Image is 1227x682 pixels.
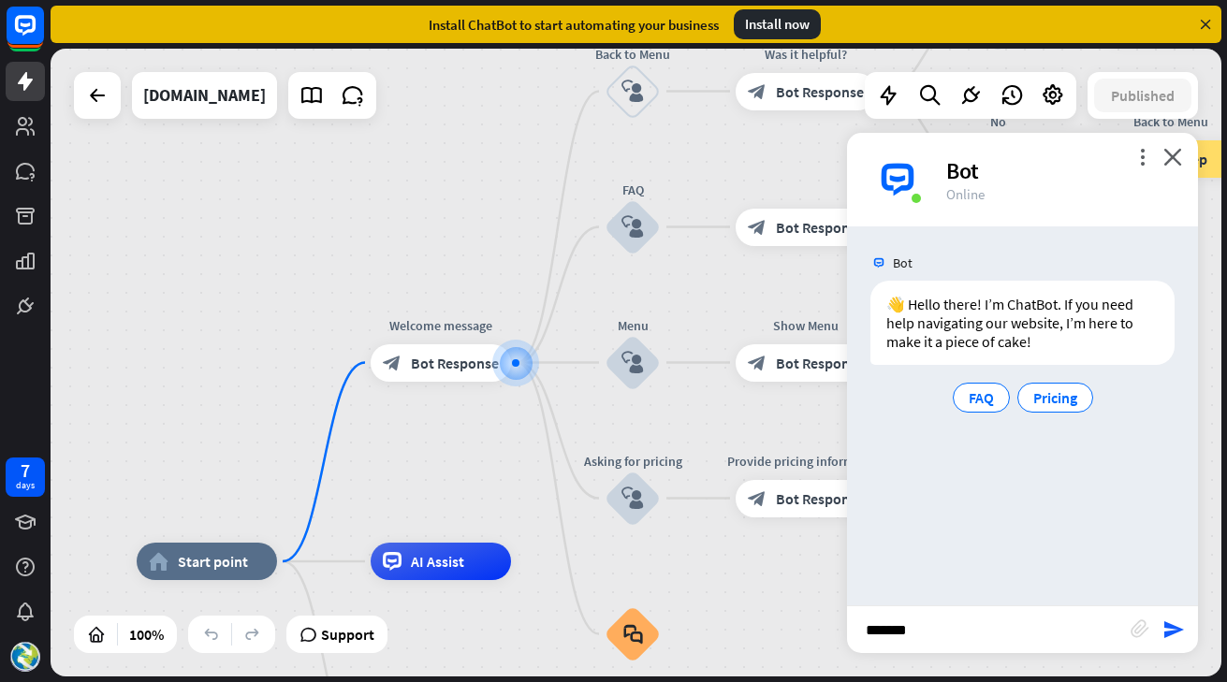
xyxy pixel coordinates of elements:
[748,489,767,508] i: block_bot_response
[870,281,1175,365] div: 👋 Hello there! I’m ChatBot. If you need help navigating our website, I’m here to make it a piece ...
[411,552,464,571] span: AI Assist
[776,218,864,237] span: Bot Response
[1131,619,1149,638] i: block_attachment
[21,462,30,479] div: 7
[623,624,643,645] i: block_faq
[149,552,168,571] i: home_2
[429,16,719,34] div: Install ChatBot to start automating your business
[143,72,266,119] div: gustavopaez.com
[577,316,689,335] div: Menu
[748,354,767,372] i: block_bot_response
[6,457,45,497] a: 7 days
[946,156,1176,185] div: Bot
[15,7,71,64] button: Open LiveChat chat widget
[621,487,644,510] i: block_user_input
[776,489,864,508] span: Bot Response
[942,112,1054,131] div: No
[178,552,248,571] span: Start point
[776,354,864,372] span: Bot Response
[776,82,864,101] span: Bot Response
[946,185,1176,203] div: Online
[722,316,890,335] div: Show Menu
[1033,388,1077,407] span: Pricing
[1133,148,1151,166] i: more_vert
[383,354,402,372] i: block_bot_response
[621,80,644,103] i: block_user_input
[411,354,499,372] span: Bot Response
[722,45,890,64] div: Was it helpful?
[748,82,767,101] i: block_bot_response
[748,218,767,237] i: block_bot_response
[577,181,689,199] div: FAQ
[1162,618,1185,641] i: send
[577,45,689,64] div: Back to Menu
[722,452,890,471] div: Provide pricing information
[357,316,525,335] div: Welcome message
[1094,79,1191,112] button: Published
[734,9,821,39] div: Install now
[124,619,169,649] div: 100%
[621,216,644,239] i: block_user_input
[577,452,689,471] div: Asking for pricing
[16,479,35,492] div: days
[321,619,374,649] span: Support
[621,352,644,374] i: block_user_input
[1163,148,1182,166] i: close
[893,254,913,271] span: Bot
[969,388,994,407] span: FAQ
